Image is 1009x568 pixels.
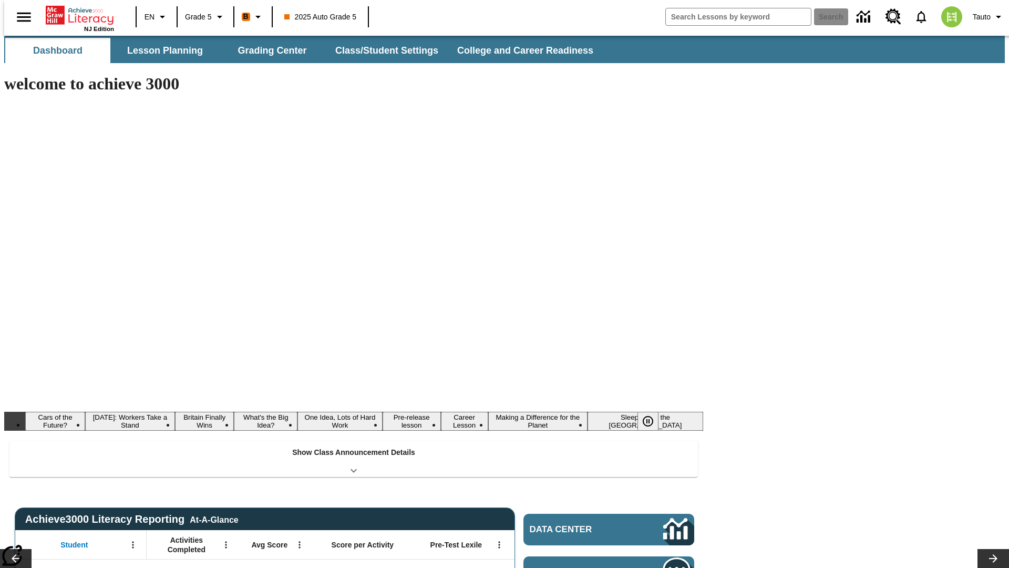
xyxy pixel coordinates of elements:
span: Student [60,540,88,550]
button: Pause [637,412,658,431]
button: Open side menu [8,2,39,33]
p: Show Class Announcement Details [292,447,415,458]
button: Slide 6 Pre-release lesson [383,412,441,431]
button: College and Career Readiness [449,38,602,63]
span: Score per Activity [332,540,394,550]
button: Open Menu [218,537,234,553]
input: search field [666,8,811,25]
span: Grade 5 [185,12,212,23]
span: NJ Edition [84,26,114,32]
div: Home [46,4,114,32]
button: Slide 7 Career Lesson [441,412,488,431]
span: Avg Score [251,540,287,550]
span: 2025 Auto Grade 5 [284,12,357,23]
a: Resource Center, Will open in new tab [879,3,908,31]
button: Language: EN, Select a language [140,7,173,26]
button: Slide 5 One Idea, Lots of Hard Work [297,412,383,431]
button: Grading Center [220,38,325,63]
span: Tauto [973,12,991,23]
a: Data Center [850,3,879,32]
a: Home [46,5,114,26]
div: SubNavbar [4,36,1005,63]
div: SubNavbar [4,38,603,63]
button: Open Menu [491,537,507,553]
div: At-A-Glance [190,513,238,525]
span: B [243,10,249,23]
a: Notifications [908,3,935,31]
span: Data Center [530,524,628,535]
span: Achieve3000 Literacy Reporting [25,513,239,525]
button: Lesson Planning [112,38,218,63]
div: Pause [637,412,669,431]
div: Show Class Announcement Details [9,441,698,477]
img: avatar image [941,6,962,27]
button: Class/Student Settings [327,38,447,63]
a: Data Center [523,514,694,545]
button: Select a new avatar [935,3,969,31]
button: Slide 2 Labor Day: Workers Take a Stand [85,412,175,431]
span: Pre-Test Lexile [430,540,482,550]
span: Activities Completed [152,535,221,554]
button: Slide 4 What's the Big Idea? [234,412,297,431]
button: Grade: Grade 5, Select a grade [181,7,230,26]
button: Lesson carousel, Next [977,549,1009,568]
button: Slide 8 Making a Difference for the Planet [488,412,588,431]
button: Open Menu [292,537,307,553]
button: Profile/Settings [969,7,1009,26]
button: Open Menu [125,537,141,553]
h1: welcome to achieve 3000 [4,74,703,94]
button: Boost Class color is orange. Change class color [238,7,269,26]
button: Slide 1 Cars of the Future? [25,412,85,431]
span: EN [145,12,155,23]
button: Slide 3 Britain Finally Wins [175,412,234,431]
button: Slide 9 Sleepless in the Animal Kingdom [588,412,703,431]
button: Dashboard [5,38,110,63]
